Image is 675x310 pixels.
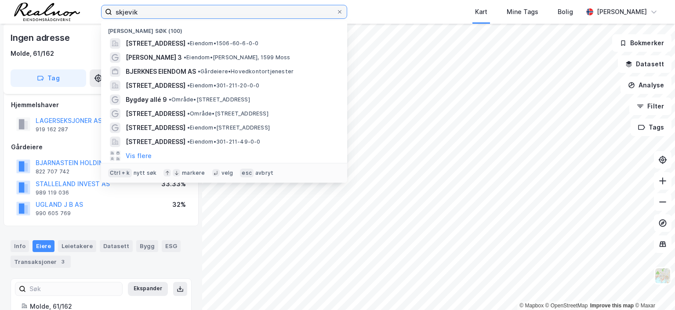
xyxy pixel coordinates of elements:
[36,210,71,217] div: 990 605 769
[612,34,671,52] button: Bokmerker
[558,7,573,17] div: Bolig
[187,138,261,145] span: Eiendom • 301-211-49-0-0
[14,3,80,21] img: realnor-logo.934646d98de889bb5806.png
[187,82,190,89] span: •
[187,82,260,89] span: Eiendom • 301-211-20-0-0
[255,169,273,177] div: avbryt
[618,55,671,73] button: Datasett
[187,40,258,47] span: Eiendom • 1506-60-6-0-0
[162,240,181,252] div: ESG
[26,282,122,296] input: Søk
[126,94,167,105] span: Bygdøy allé 9
[126,151,152,161] button: Vis flere
[631,268,675,310] iframe: Chat Widget
[169,96,171,103] span: •
[187,40,190,47] span: •
[187,124,270,131] span: Eiendom • [STREET_ADDRESS]
[475,7,487,17] div: Kart
[126,66,196,77] span: BJERKNES EIENDOM AS
[631,268,675,310] div: Kontrollprogram for chat
[187,110,190,117] span: •
[134,169,157,177] div: nytt søk
[11,256,71,268] div: Transaksjoner
[590,303,634,309] a: Improve this map
[58,257,67,266] div: 3
[126,52,182,63] span: [PERSON_NAME] 3
[187,124,190,131] span: •
[126,108,185,119] span: [STREET_ADDRESS]
[507,7,538,17] div: Mine Tags
[112,5,336,18] input: Søk på adresse, matrikkel, gårdeiere, leietakere eller personer
[11,142,191,152] div: Gårdeiere
[187,138,190,145] span: •
[184,54,290,61] span: Eiendom • [PERSON_NAME], 1599 Moss
[58,240,96,252] div: Leietakere
[597,7,647,17] div: [PERSON_NAME]
[187,110,269,117] span: Område • [STREET_ADDRESS]
[629,97,671,115] button: Filter
[221,169,233,177] div: velg
[126,137,185,147] span: [STREET_ADDRESS]
[126,80,185,91] span: [STREET_ADDRESS]
[100,240,133,252] div: Datasett
[36,168,69,175] div: 822 707 742
[172,199,186,210] div: 32%
[198,68,200,75] span: •
[169,96,250,103] span: Område • [STREET_ADDRESS]
[136,240,158,252] div: Bygg
[36,189,69,196] div: 989 119 036
[11,48,54,59] div: Molde, 61/162
[108,169,132,177] div: Ctrl + k
[128,282,168,296] button: Ekspander
[621,76,671,94] button: Analyse
[182,169,205,177] div: markere
[184,54,186,61] span: •
[631,119,671,136] button: Tags
[11,240,29,252] div: Info
[519,303,544,309] a: Mapbox
[126,123,185,133] span: [STREET_ADDRESS]
[126,38,185,49] span: [STREET_ADDRESS]
[36,126,68,133] div: 919 162 287
[545,303,588,309] a: OpenStreetMap
[11,69,86,87] button: Tag
[654,267,671,284] img: Z
[101,21,347,36] div: [PERSON_NAME] søk (100)
[240,169,254,177] div: esc
[161,179,186,189] div: 33.33%
[11,100,191,110] div: Hjemmelshaver
[198,68,294,75] span: Gårdeiere • Hovedkontortjenester
[33,240,54,252] div: Eiere
[11,31,71,45] div: Ingen adresse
